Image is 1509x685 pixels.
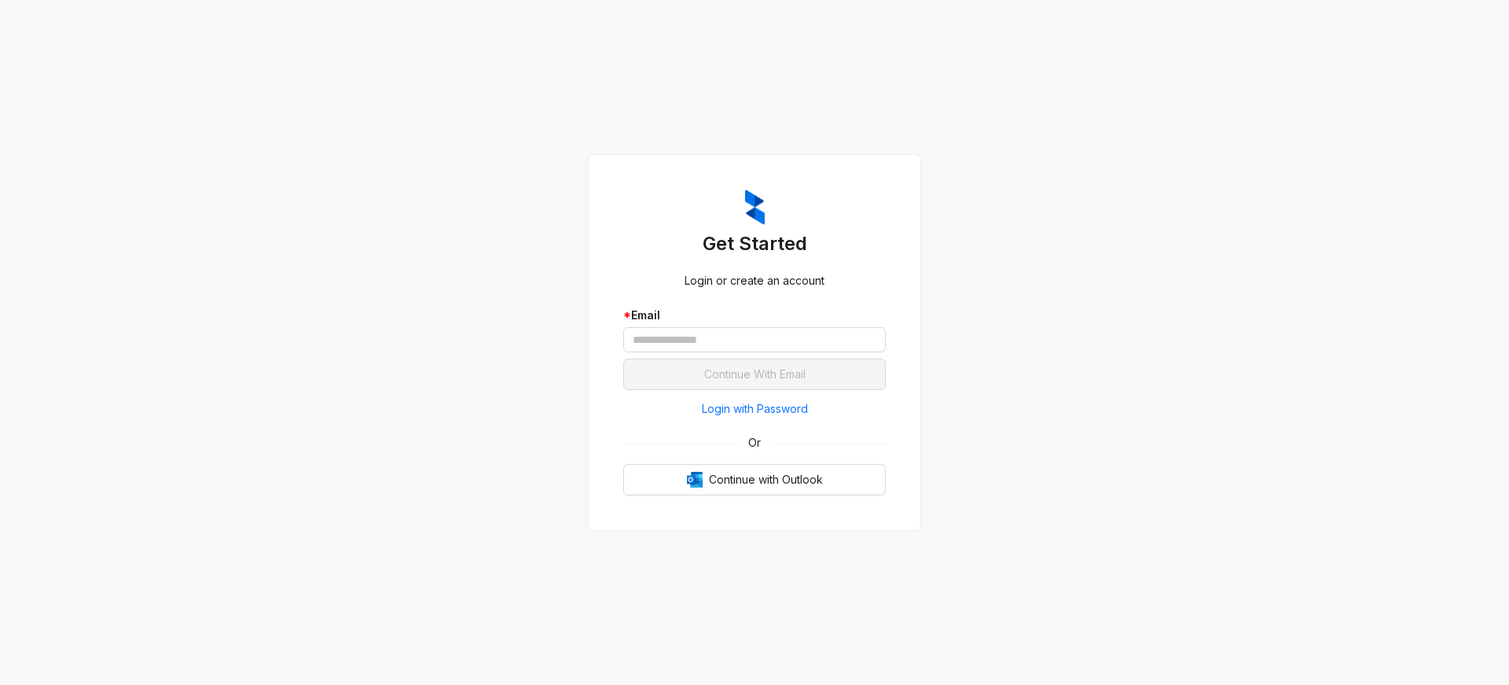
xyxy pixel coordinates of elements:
[623,359,886,390] button: Continue With Email
[623,272,886,289] div: Login or create an account
[623,231,886,256] h3: Get Started
[623,307,886,324] div: Email
[687,472,703,488] img: Outlook
[623,464,886,495] button: OutlookContinue with Outlook
[737,434,772,451] span: Or
[702,400,808,418] span: Login with Password
[709,471,823,488] span: Continue with Outlook
[623,396,886,422] button: Login with Password
[745,190,765,226] img: ZumaIcon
